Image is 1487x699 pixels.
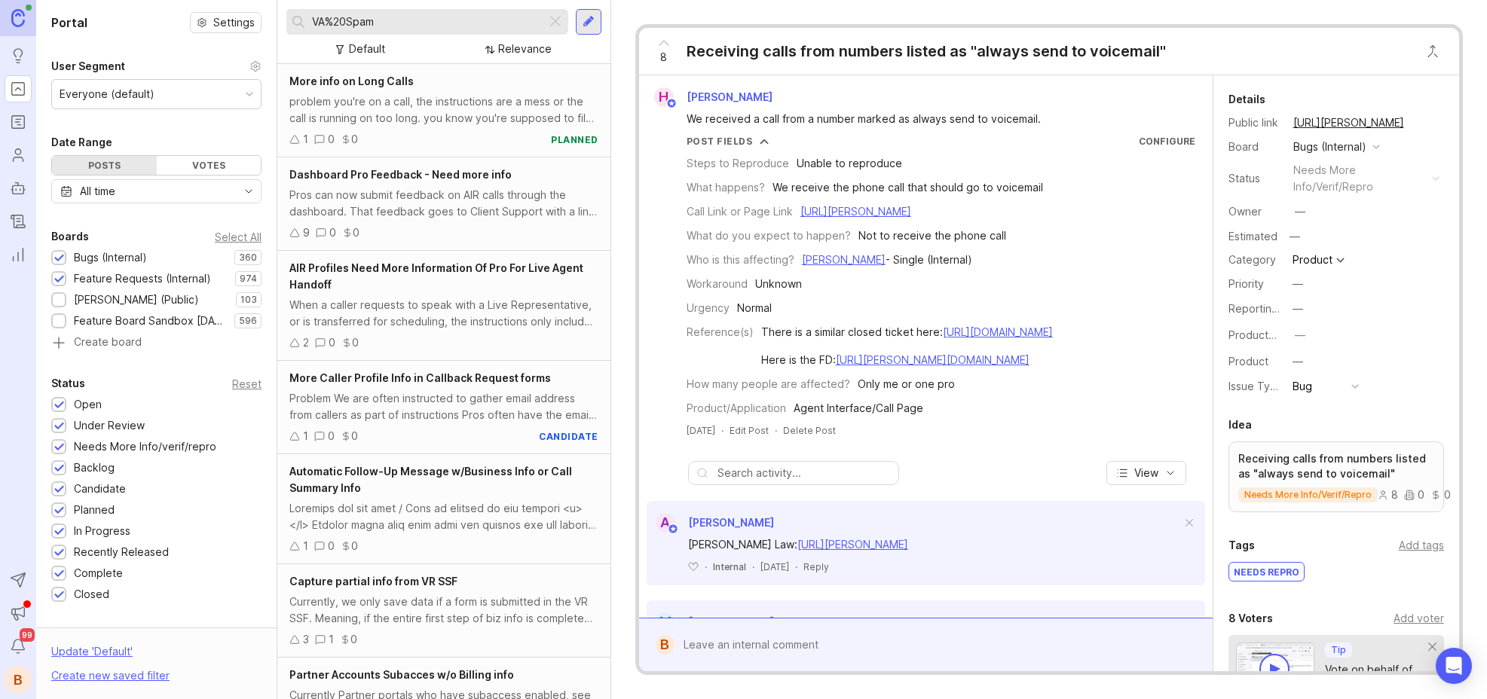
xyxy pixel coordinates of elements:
p: Tip [1331,644,1346,656]
div: 0 [351,131,358,148]
div: — [1285,227,1305,246]
div: Workaround [687,276,748,292]
div: Recently Released [74,544,169,560]
div: 0 [329,224,336,241]
a: [PERSON_NAME] [802,253,886,266]
span: Settings [213,15,255,30]
div: Relevance [498,41,552,57]
a: Reporting [5,241,32,268]
div: Unable to reproduce [797,155,902,172]
div: Owner [1228,203,1281,220]
label: ProductboardID [1228,328,1308,341]
div: Edit Post [730,424,769,437]
img: Canny Home [11,9,25,26]
div: problem you're on a call, the instructions are a mess or the call is running on too long. you kno... [289,93,598,127]
div: Problem We are often instructed to gather email address from callers as part of instructions Pros... [289,390,598,423]
button: ProductboardID [1290,325,1310,345]
a: [URL][DOMAIN_NAME] [943,325,1053,338]
button: Send to Autopilot [5,566,32,594]
div: Date Range [51,133,112,151]
span: More Caller Profile Info in Callback Request forms [289,371,551,384]
span: Automatic Follow-Up Message w/Business Info or Call Summary Info [289,465,572,494]
div: 0 [328,428,335,444]
div: Delete Post [783,424,836,437]
div: — [1295,327,1305,343]
div: Planned [74,502,115,518]
div: There is a similar closed ticket here: [761,324,1053,340]
div: 0 [328,538,335,554]
div: Call Link or Page Link [687,203,793,220]
div: Under Review [74,417,145,434]
a: Receiving calls from numbers listed as "always send to voicemail"needs more info/verif/repro800 [1228,441,1444,512]
span: 8 [660,49,667,66]
div: Only me or one pro [858,376,955,392]
div: · [721,424,724,437]
div: · [705,560,707,573]
a: Configure [1139,136,1195,147]
div: Normal [737,300,772,316]
button: Notifications [5,633,32,660]
div: Reset [232,380,262,388]
a: [URL][PERSON_NAME][DOMAIN_NAME] [836,353,1030,366]
div: What do you expect to happen? [687,227,851,244]
div: Add voter [1394,610,1444,627]
div: Urgency [687,300,730,316]
div: planned [551,133,598,146]
div: 1 [303,131,308,148]
div: Currently, we only save data if a form is submitted in the VR SSF. Meaning, if the entire first s... [289,594,598,627]
div: Loremips dol sit amet / Cons ad elitsed do eiu tempori <u></l> Etdolor magna aliq enim admi ven q... [289,500,598,533]
div: [PERSON_NAME] Law: [688,536,1181,553]
time: [DATE] [760,561,789,572]
div: · [795,560,797,573]
div: — [1295,203,1305,220]
div: Feature Requests (Internal) [74,270,211,287]
span: More info on Long Calls [289,75,414,87]
div: Unknown [755,276,802,292]
label: Issue Type [1228,380,1284,392]
div: User Segment [51,57,125,75]
div: Pros can now submit feedback on AIR calls through the dashboard. That feedback goes to Client Sup... [289,187,598,220]
a: More Caller Profile Info in Callback Request formsProblem We are often instructed to gather email... [277,361,610,454]
svg: toggle icon [237,185,261,197]
div: Status [1228,170,1281,187]
div: Agent Interface/Call Page [794,400,923,417]
div: Select All [215,233,262,241]
div: 8 Voters [1228,609,1273,627]
div: Bugs (Internal) [74,249,147,266]
div: We received a call from a number marked as always send to voicemail. [687,111,1183,127]
span: Dashboard Pro Feedback - Need more info [289,168,512,181]
p: 974 [240,273,257,285]
label: Priority [1228,277,1264,290]
span: [PERSON_NAME] [688,615,774,628]
span: [PERSON_NAME] [687,90,773,103]
div: 3 [303,631,309,648]
div: 1 [329,631,334,648]
label: Reporting Team [1228,302,1309,315]
button: Announcements [5,600,32,627]
span: Partner Accounts Subacces w/o Billing info [289,668,514,681]
div: Needs More Info/verif/repro [74,438,216,455]
div: Public link [1228,114,1281,131]
div: In Progress [74,523,130,539]
span: AIR Profiles Need More Information Of Pro For Live Agent Handoff [289,261,583,291]
a: Automatic Follow-Up Message w/Business Info or Call Summary InfoLoremips dol sit amet / Cons ad e... [277,454,610,564]
div: Feature Board Sandbox [DATE] [74,313,227,329]
div: Backlog [74,459,115,476]
div: Tags [1228,536,1255,554]
div: Update ' Default ' [51,643,133,667]
div: We receive the phone call that should go to voicemail [773,179,1043,196]
button: Settings [190,12,262,33]
div: Post Fields [687,135,753,148]
a: [URL][PERSON_NAME] [797,538,908,551]
button: B [5,666,32,693]
div: 1 [303,428,308,444]
div: Complete [74,565,123,581]
div: Companies [51,627,112,645]
img: member badge [667,523,678,535]
h1: Portal [51,14,87,32]
a: Dashboard Pro Feedback - Need more infoPros can now submit feedback on AIR calls through the dash... [277,157,610,251]
div: A [656,513,675,533]
p: 596 [239,315,257,327]
a: A[PERSON_NAME] [647,513,774,533]
div: Receiving calls from numbers listed as "always send to voicemail" [687,41,1166,62]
